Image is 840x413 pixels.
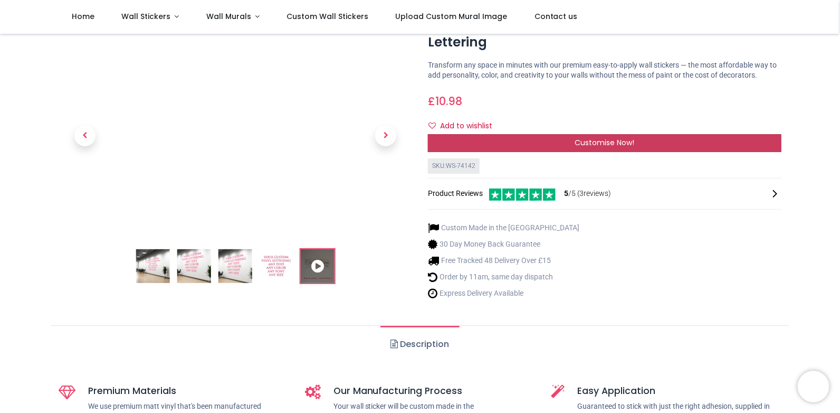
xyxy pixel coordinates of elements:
[435,93,462,109] span: 10.98
[564,189,611,199] span: /5 ( 3 reviews)
[375,126,396,147] span: Next
[428,187,781,201] div: Product Reviews
[287,11,368,22] span: Custom Wall Stickers
[428,255,579,266] li: Free Tracked 48 Delivery Over £15
[428,239,579,250] li: 30 Day Money Back Guarantee
[428,60,781,81] p: Transform any space in minutes with our premium easy-to-apply wall stickers — the most affordable...
[121,11,170,22] span: Wall Stickers
[59,67,111,206] a: Previous
[428,117,501,135] button: Add to wishlistAdd to wishlist
[428,271,579,283] li: Order by 11am, same day dispatch
[428,93,462,109] span: £
[359,67,412,206] a: Next
[575,137,634,148] span: Customise Now!
[396,11,508,22] span: Upload Custom Mural Image
[534,11,578,22] span: Contact us
[260,249,293,283] img: WS-74142-04
[136,249,170,283] img: Custom Wall Sticker Quote Any Text & Colour - Vinyl Lettering
[88,384,289,398] h5: Premium Materials
[333,384,536,398] h5: Our Manufacturing Process
[218,249,252,283] img: WS-74142-03
[380,326,459,363] a: Description
[177,249,211,283] img: WS-74142-02
[428,222,579,233] li: Custom Made in the [GEOGRAPHIC_DATA]
[206,11,251,22] span: Wall Murals
[428,288,579,299] li: Express Delivery Available
[577,384,781,398] h5: Easy Application
[74,126,96,147] span: Previous
[428,122,436,129] i: Add to wishlist
[72,11,94,22] span: Home
[428,158,480,174] div: SKU: WS-74142
[564,189,568,198] span: 5
[798,371,829,402] iframe: Brevo live chat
